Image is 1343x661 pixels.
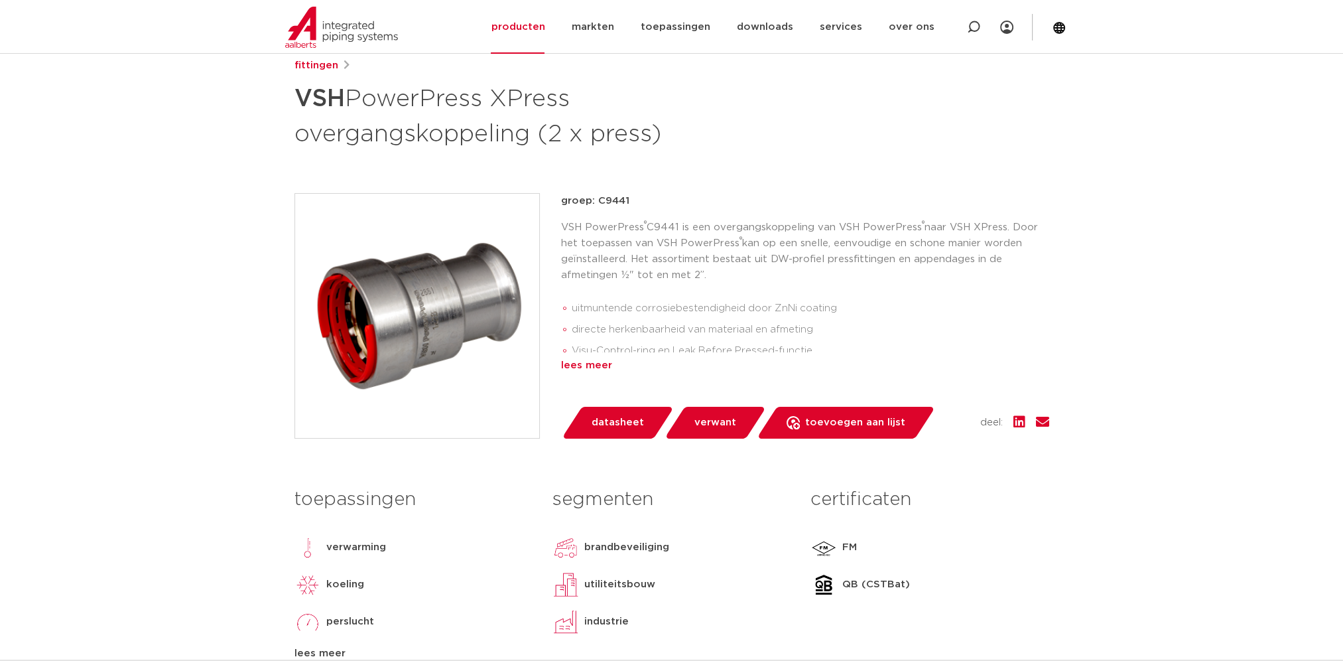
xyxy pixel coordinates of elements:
div: lees meer [561,358,1049,374]
sup: ® [739,236,742,244]
img: brandbeveiliging [552,534,579,561]
h3: toepassingen [294,486,533,513]
p: brandbeveiliging [584,540,669,555]
span: datasheet [592,412,644,433]
li: uitmuntende corrosiebestendigheid door ZnNi coating [572,298,1049,319]
a: fittingen [294,58,338,74]
h3: segmenten [552,486,791,513]
img: FM [810,534,837,561]
p: verwarming [326,540,386,555]
a: verwant [664,407,766,439]
img: industrie [552,609,579,635]
span: verwant [694,412,736,433]
img: perslucht [294,609,321,635]
a: datasheet [561,407,674,439]
p: utiliteitsbouw [584,577,655,593]
p: QB (CSTBat) [842,577,910,593]
img: QB (CSTBat) [810,571,837,598]
span: toevoegen aan lijst [805,412,905,433]
li: directe herkenbaarheid van materiaal en afmeting [572,319,1049,340]
img: Product Image for VSH PowerPress XPress overgangskoppeling (2 x press) [295,194,539,438]
p: VSH PowerPress C9441 is een overgangskoppeling van VSH PowerPress naar VSH XPress. Door het toepa... [561,220,1049,283]
h1: PowerPress XPress overgangskoppeling (2 x press) [294,79,793,151]
sup: ® [644,220,647,228]
p: industrie [584,614,629,630]
img: verwarming [294,534,321,561]
p: groep: C9441 [561,193,1049,209]
strong: VSH [294,87,345,111]
h3: certificaten [810,486,1049,513]
sup: ® [922,220,925,228]
li: Visu-Control-ring en Leak Before Pressed-functie [572,340,1049,362]
img: utiliteitsbouw [552,571,579,598]
p: koeling [326,577,364,593]
p: perslucht [326,614,374,630]
p: FM [842,540,857,555]
span: deel: [980,415,1003,431]
img: koeling [294,571,321,598]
